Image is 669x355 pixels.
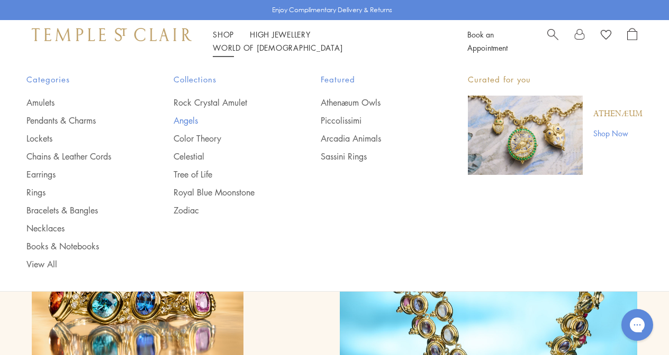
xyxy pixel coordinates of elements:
[593,108,643,120] a: Athenæum
[174,204,278,216] a: Zodiac
[26,133,131,144] a: Lockets
[213,42,342,53] a: World of [DEMOGRAPHIC_DATA]World of [DEMOGRAPHIC_DATA]
[321,151,426,162] a: Sassini Rings
[26,258,131,270] a: View All
[26,240,131,252] a: Books & Notebooks
[321,133,426,144] a: Arcadia Animals
[174,73,278,86] span: Collections
[174,115,278,126] a: Angels
[26,222,131,234] a: Necklaces
[32,28,192,41] img: Temple St. Clair
[26,186,131,198] a: Rings
[26,151,131,162] a: Chains & Leather Cords
[26,73,131,86] span: Categories
[26,169,131,180] a: Earrings
[174,186,278,198] a: Royal Blue Moonstone
[26,97,131,108] a: Amulets
[26,204,131,216] a: Bracelets & Bangles
[213,28,444,54] nav: Main navigation
[174,97,278,108] a: Rock Crystal Amulet
[616,305,658,344] iframe: Gorgias live chat messenger
[627,28,637,54] a: Open Shopping Bag
[601,28,611,44] a: View Wishlist
[467,29,508,53] a: Book an Appointment
[174,151,278,162] a: Celestial
[547,28,558,54] a: Search
[321,97,426,108] a: Athenæum Owls
[468,73,643,86] p: Curated for you
[321,73,426,86] span: Featured
[250,29,311,40] a: High JewelleryHigh Jewellery
[174,133,278,144] a: Color Theory
[272,5,392,15] p: Enjoy Complimentary Delivery & Returns
[593,127,643,139] a: Shop Now
[213,29,234,40] a: ShopShop
[26,115,131,126] a: Pendants & Charms
[321,115,426,126] a: Piccolissimi
[174,169,278,180] a: Tree of Life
